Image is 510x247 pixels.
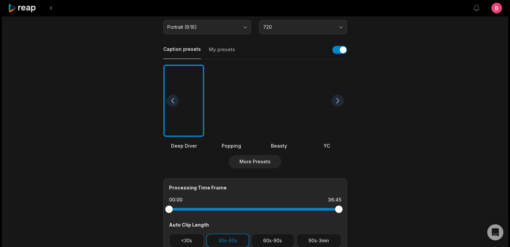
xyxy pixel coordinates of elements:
[229,155,281,168] button: More Presets
[211,142,252,149] div: Popping
[169,221,341,228] div: Auto Clip Length
[169,196,182,203] div: 00:00
[487,224,503,240] div: Open Intercom Messenger
[209,46,235,59] button: My presets
[167,24,238,30] span: Portrait (9:16)
[328,196,341,203] div: 36:45
[259,142,299,149] div: Beasty
[163,20,251,34] button: Portrait (9:16)
[163,46,201,59] button: Caption presets
[259,20,347,34] button: 720
[163,142,204,149] div: Deep Diver
[263,24,334,30] span: 720
[306,142,347,149] div: YC
[169,184,341,191] div: Processing Time Frame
